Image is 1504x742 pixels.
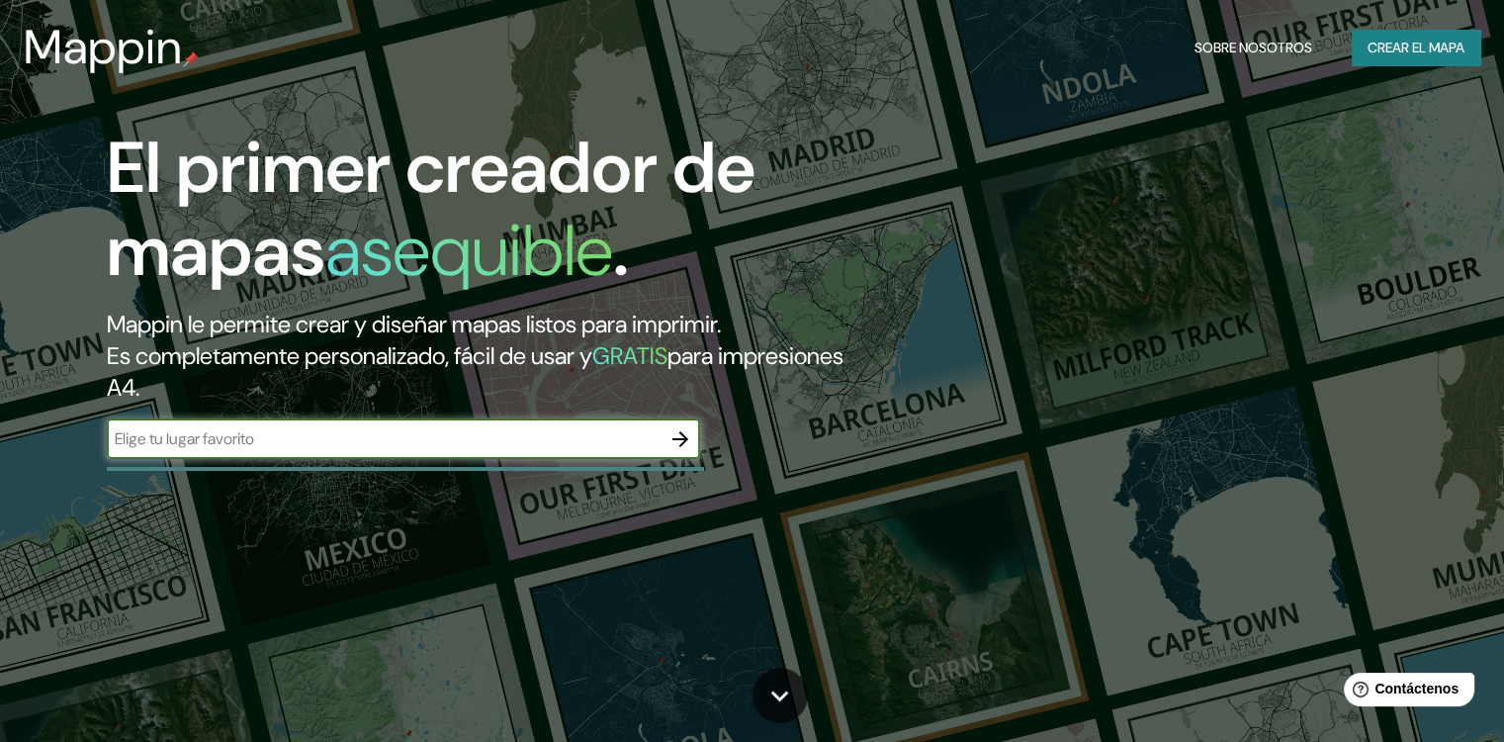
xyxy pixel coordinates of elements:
[1368,36,1464,60] font: Crear el mapa
[24,20,183,75] h3: Mappin
[107,309,859,404] h2: Mappin le permite crear y diseñar mapas listos para imprimir. Es completamente personalizado, fác...
[1328,665,1482,720] iframe: Help widget launcher
[107,127,859,309] h1: El primer creador de mapas .
[107,427,661,450] input: Elige tu lugar favorito
[183,51,199,67] img: mappin-pin
[325,205,613,297] h1: asequible
[1194,36,1312,60] font: Sobre nosotros
[592,340,667,371] h5: GRATIS
[1187,30,1320,66] button: Sobre nosotros
[1352,30,1480,66] button: Crear el mapa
